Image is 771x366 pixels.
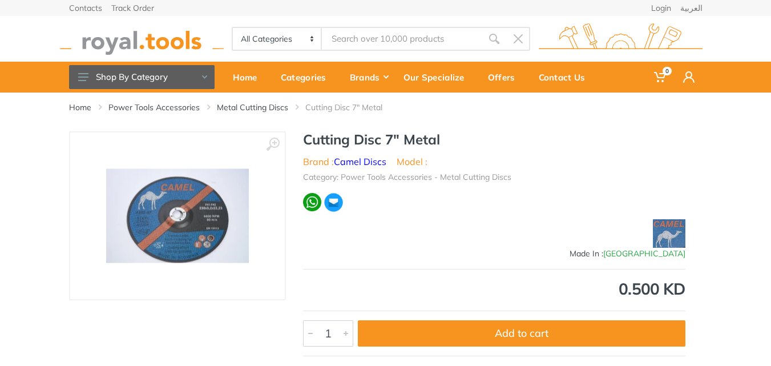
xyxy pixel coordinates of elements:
[395,65,480,89] div: Our Specialize
[273,65,342,89] div: Categories
[646,62,675,92] a: 0
[603,248,685,259] span: [GEOGRAPHIC_DATA]
[225,65,273,89] div: Home
[273,62,342,92] a: Categories
[539,23,703,55] img: royal.tools Logo
[322,27,482,51] input: Site search
[653,219,685,248] img: Camel Discs
[324,192,344,212] img: ma.webp
[480,62,531,92] a: Offers
[111,4,154,12] a: Track Order
[358,320,685,347] button: Add to cart
[108,102,200,113] a: Power Tools Accessories
[397,155,427,168] li: Model :
[680,4,703,12] a: العربية
[305,102,399,113] li: Cutting Disc 7" Metal
[303,193,321,211] img: wa.webp
[303,171,511,183] li: Category: Power Tools Accessories - Metal Cutting Discs
[663,67,672,75] span: 0
[334,156,386,167] a: Camel Discs
[480,65,531,89] div: Offers
[395,62,480,92] a: Our Specialize
[69,102,91,113] a: Home
[69,65,215,89] button: Shop By Category
[303,155,386,168] li: Brand :
[60,23,224,55] img: royal.tools Logo
[531,62,601,92] a: Contact Us
[303,281,685,297] div: 0.500 KD
[303,248,685,260] div: Made In :
[342,65,395,89] div: Brands
[106,169,249,263] img: Royal Tools - Cutting Disc 7
[225,62,273,92] a: Home
[531,65,601,89] div: Contact Us
[217,102,288,113] a: Metal Cutting Discs
[651,4,671,12] a: Login
[69,102,703,113] nav: breadcrumb
[69,4,102,12] a: Contacts
[303,131,685,148] h1: Cutting Disc 7" Metal
[233,28,322,50] select: Category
